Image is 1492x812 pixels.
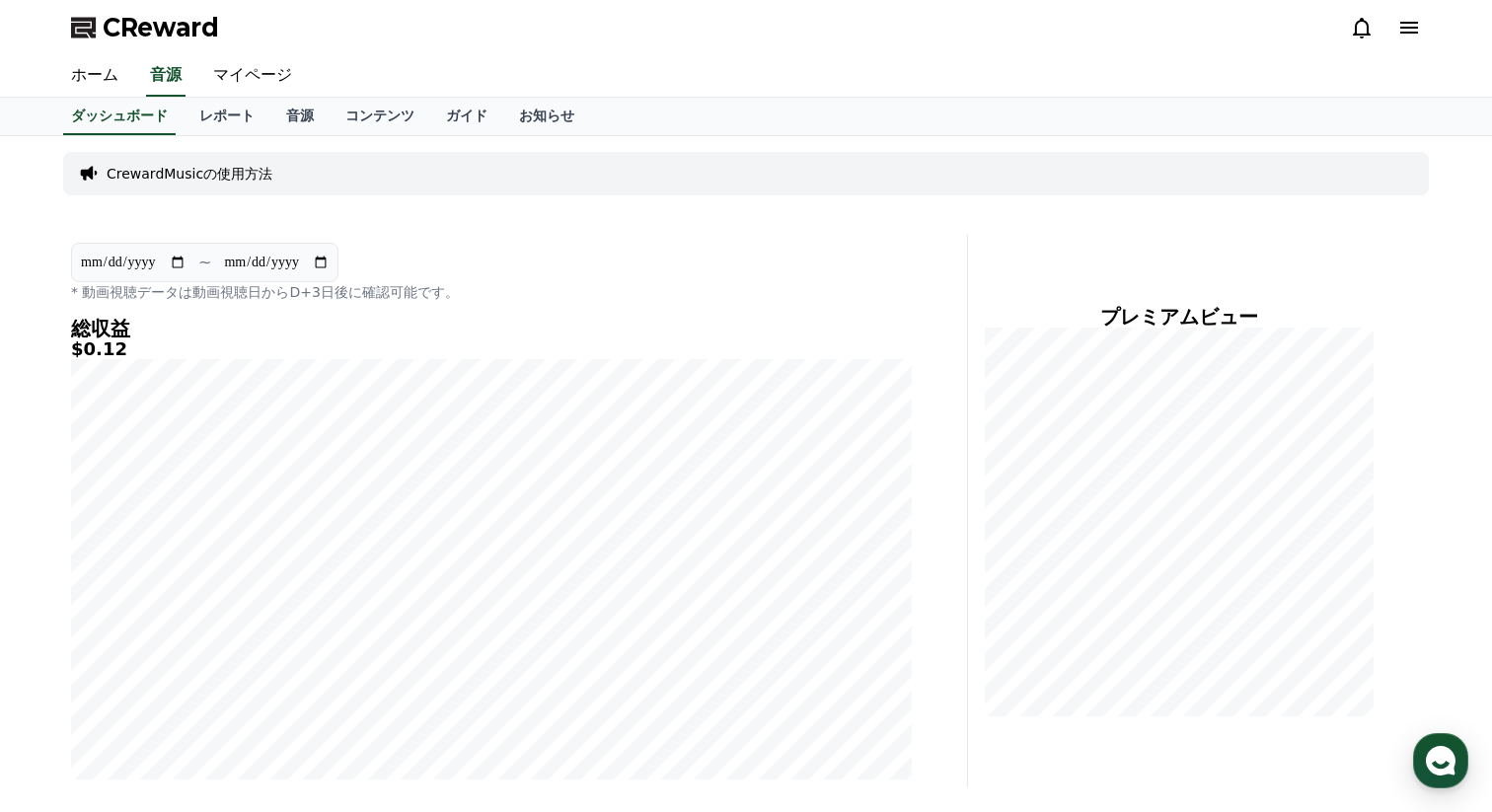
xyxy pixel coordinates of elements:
[71,282,912,302] p: * 動画視聴データは動画視聴日からD+3日後に確認可能です。
[330,98,430,135] a: コンテンツ
[55,55,134,97] a: ホーム
[270,98,330,135] a: 音源
[197,55,308,97] a: マイページ
[198,251,211,274] p: ~
[103,12,219,43] span: CReward
[63,98,176,135] a: ダッシュボード
[503,98,590,135] a: お知らせ
[71,339,912,359] h5: $0.12
[184,98,270,135] a: レポート
[146,55,186,97] a: 音源
[430,98,503,135] a: ガイド
[71,318,912,339] h4: 総収益
[71,12,219,43] a: CReward
[984,306,1374,328] h4: プレミアムビュー
[107,164,272,184] a: CrewardMusicの使用方法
